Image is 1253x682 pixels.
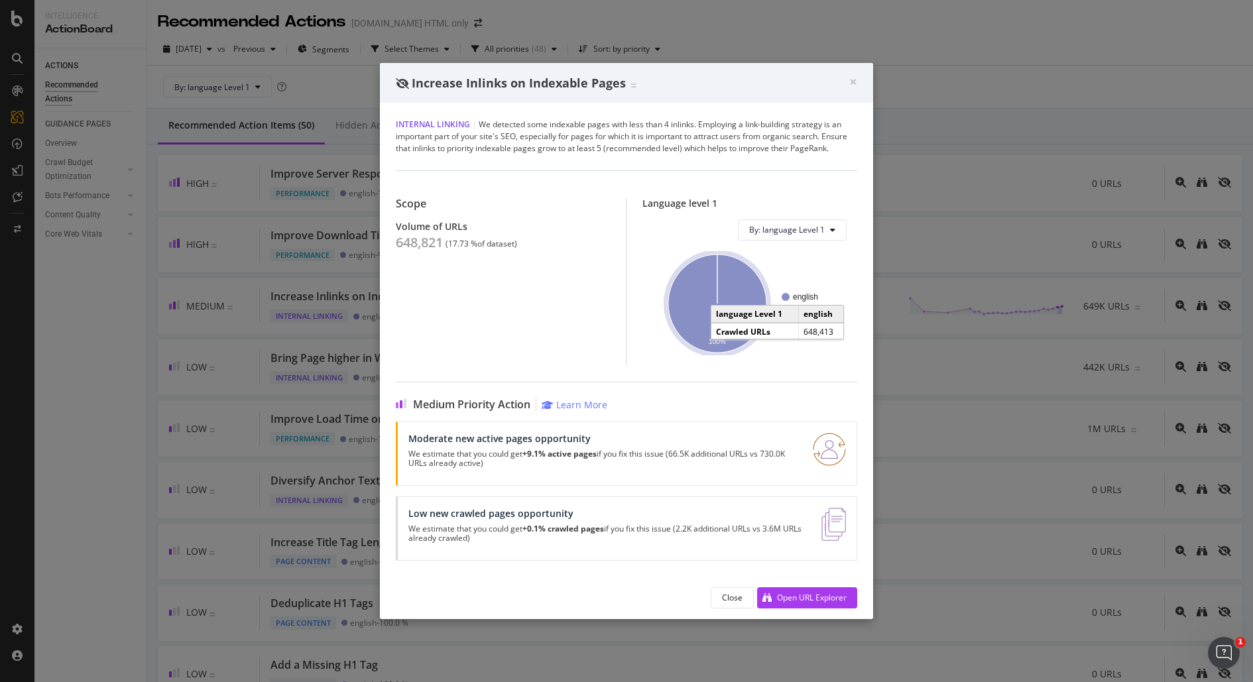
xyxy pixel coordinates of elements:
span: Internal Linking [396,119,470,130]
p: We estimate that you could get if you fix this issue (66.5K additional URLs vs 730.0K URLs alread... [408,449,797,468]
text: 100% [709,338,726,345]
svg: A chart. [653,251,847,355]
span: 1 [1235,637,1246,648]
div: Close [722,592,743,603]
button: Open URL Explorer [757,587,857,608]
img: e5DMFwAAAABJRU5ErkJggg== [821,508,846,541]
button: By: language Level 1 [738,219,847,241]
strong: +0.1% crawled pages [522,523,604,534]
a: Learn More [542,398,607,411]
span: Increase Inlinks on Indexable Pages [412,75,626,91]
p: We estimate that you could get if you fix this issue (2.2K additional URLs vs 3.6M URLs already c... [408,524,805,543]
div: ( 17.73 % of dataset ) [446,239,517,249]
div: We detected some indexable pages with less than 4 inlinks. Employing a link-building strategy is ... [396,119,857,154]
span: Medium Priority Action [413,398,530,411]
text: english [793,292,818,302]
strong: +9.1% active pages [522,448,597,459]
div: Volume of URLs [396,221,610,232]
span: | [472,119,477,130]
img: Equal [631,84,636,87]
div: Language level 1 [642,198,857,209]
iframe: Intercom live chat [1208,637,1240,669]
button: Close [711,587,754,608]
div: Scope [396,198,610,210]
div: Learn More [556,398,607,411]
span: By: language Level 1 [749,224,825,235]
div: Moderate new active pages opportunity [408,433,797,444]
div: Open URL Explorer [777,592,847,603]
div: eye-slash [396,78,409,89]
div: Low new crawled pages opportunity [408,508,805,519]
img: RO06QsNG.png [813,433,846,466]
div: 648,821 [396,235,443,251]
text: Other [793,305,813,314]
span: × [849,72,857,91]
